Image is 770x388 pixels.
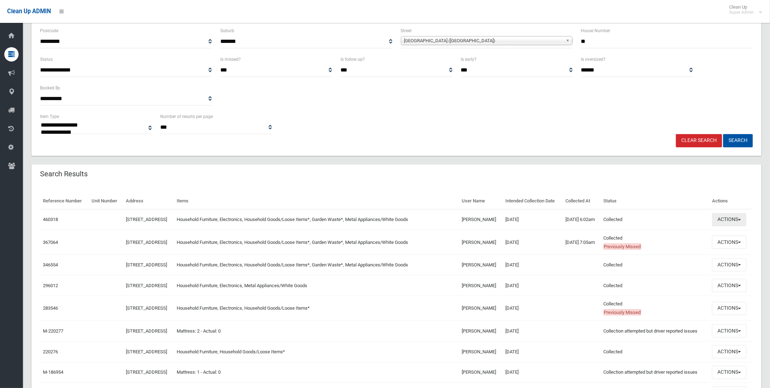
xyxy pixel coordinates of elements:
[43,369,63,375] a: M-186954
[459,193,503,209] th: User Name
[601,296,710,321] td: Collected
[43,349,58,354] a: 220276
[43,240,58,245] a: 367064
[502,230,563,255] td: [DATE]
[712,259,746,272] button: Actions
[601,193,710,209] th: Status
[126,305,167,311] a: [STREET_ADDRESS]
[220,55,241,63] label: Is missed?
[502,255,563,275] td: [DATE]
[601,362,710,383] td: Collection attempted but driver reported issues
[174,255,459,275] td: Household Furniture, Electronics, Household Goods/Loose Items*, Garden Waste*, Metal Appliances/W...
[174,296,459,321] td: Household Furniture, Electronics, Household Goods/Loose Items*
[459,255,503,275] td: [PERSON_NAME]
[712,366,746,379] button: Actions
[712,345,746,358] button: Actions
[174,342,459,362] td: Household Furniture, Household Goods/Loose Items*
[563,209,601,230] td: [DATE] 6:02am
[401,27,412,35] label: Street
[40,55,53,63] label: Status
[459,209,503,230] td: [PERSON_NAME]
[461,55,477,63] label: Is early?
[174,275,459,296] td: Household Furniture, Electronics, Metal Appliances/White Goods
[126,262,167,267] a: [STREET_ADDRESS]
[502,193,563,209] th: Intended Collection Date
[126,283,167,288] a: [STREET_ADDRESS]
[459,230,503,255] td: [PERSON_NAME]
[126,369,167,375] a: [STREET_ADDRESS]
[220,27,234,35] label: Suburb
[601,230,710,255] td: Collected
[174,193,459,209] th: Items
[502,209,563,230] td: [DATE]
[581,27,610,35] label: House Number
[43,328,63,334] a: M-220277
[43,217,58,222] a: 460318
[601,321,710,342] td: Collection attempted but driver reported issues
[726,4,761,15] span: Clean Up
[709,193,753,209] th: Actions
[601,209,710,230] td: Collected
[174,209,459,230] td: Household Furniture, Electronics, Household Goods/Loose Items*, Garden Waste*, Metal Appliances/W...
[31,167,96,181] header: Search Results
[126,217,167,222] a: [STREET_ADDRESS]
[604,244,641,250] span: Previously Missed
[89,193,123,209] th: Unit Number
[340,55,365,63] label: Is follow up?
[7,8,51,15] span: Clean Up ADMIN
[723,134,753,147] button: Search
[43,262,58,267] a: 346554
[40,84,60,92] label: Booked By
[712,213,746,226] button: Actions
[601,275,710,296] td: Collected
[40,193,89,209] th: Reference Number
[604,309,641,315] span: Previously Missed
[601,342,710,362] td: Collected
[502,275,563,296] td: [DATE]
[712,236,746,249] button: Actions
[459,296,503,321] td: [PERSON_NAME]
[502,321,563,342] td: [DATE]
[40,113,59,121] label: Item Type
[502,296,563,321] td: [DATE]
[174,321,459,342] td: Mattress: 2 - Actual: 0
[502,362,563,383] td: [DATE]
[459,275,503,296] td: [PERSON_NAME]
[729,10,754,15] small: Super Admin
[581,55,606,63] label: Is oversized?
[563,230,601,255] td: [DATE] 7:05am
[43,283,58,288] a: 296012
[123,193,174,209] th: Address
[712,324,746,338] button: Actions
[174,230,459,255] td: Household Furniture, Electronics, Household Goods/Loose Items*, Garden Waste*, Metal Appliances/W...
[563,193,601,209] th: Collected At
[459,342,503,362] td: [PERSON_NAME]
[459,321,503,342] td: [PERSON_NAME]
[502,342,563,362] td: [DATE]
[160,113,213,121] label: Number of results per page
[40,27,58,35] label: Postcode
[174,362,459,383] td: Mattress: 1 - Actual: 0
[404,36,563,45] span: [GEOGRAPHIC_DATA] ([GEOGRAPHIC_DATA])
[126,349,167,354] a: [STREET_ADDRESS]
[459,362,503,383] td: [PERSON_NAME]
[43,305,58,311] a: 283546
[712,279,746,292] button: Actions
[126,240,167,245] a: [STREET_ADDRESS]
[601,255,710,275] td: Collected
[676,134,722,147] a: Clear Search
[126,328,167,334] a: [STREET_ADDRESS]
[712,302,746,315] button: Actions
